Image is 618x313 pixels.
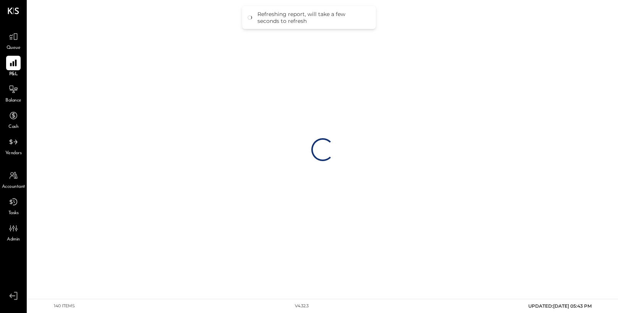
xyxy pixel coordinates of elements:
a: Tasks [0,195,26,217]
span: Admin [7,236,20,243]
a: Queue [0,29,26,52]
span: Tasks [8,210,19,217]
div: Refreshing report, will take a few seconds to refresh [257,11,368,24]
span: Balance [5,97,21,104]
span: Accountant [2,184,25,190]
a: Admin [0,221,26,243]
a: Cash [0,108,26,131]
span: Cash [8,124,18,131]
a: Vendors [0,135,26,157]
a: Accountant [0,168,26,190]
a: P&L [0,56,26,78]
span: P&L [9,71,18,78]
span: Vendors [5,150,22,157]
a: Balance [0,82,26,104]
span: Queue [6,45,21,52]
div: 140 items [54,303,75,309]
span: UPDATED: [DATE] 05:43 PM [528,303,592,309]
div: v 4.32.3 [295,303,309,309]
